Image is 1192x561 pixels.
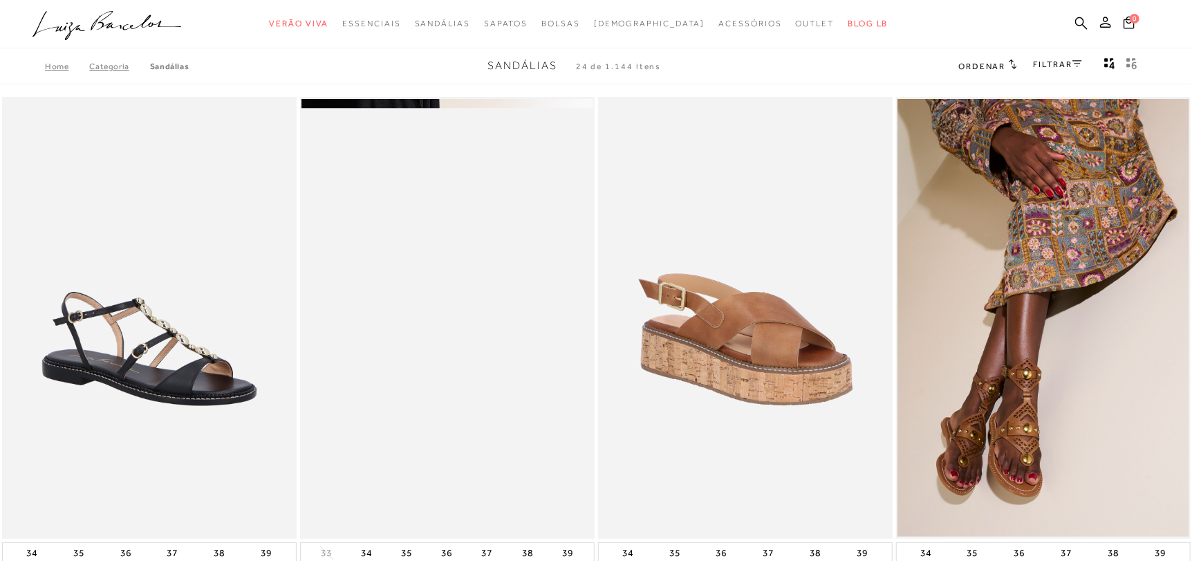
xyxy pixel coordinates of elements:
[1034,59,1082,69] a: FILTRAR
[317,546,336,560] button: 33
[599,99,891,537] a: SANDÁLIA FLATFORM EM COURO CARAMELO COM FIVELA SANDÁLIA FLATFORM EM COURO CARAMELO COM FIVELA
[796,19,835,28] span: Outlet
[848,11,888,37] a: BLOG LB
[1130,14,1139,24] span: 0
[594,19,705,28] span: [DEMOGRAPHIC_DATA]
[594,11,705,37] a: noSubCategoriesText
[897,99,1189,537] a: RASTEIRA GLADIADORA EM COURO CARAMELO COM TIRAS LASER E APLIQUES DOURADOS RASTEIRA GLADIADORA EM ...
[848,19,888,28] span: BLOG LB
[487,59,557,72] span: Sandálias
[301,99,593,537] img: MULE DE DEDO EM COURO ONÇA E SALTO BAIXO
[958,62,1005,71] span: Ordenar
[796,11,835,37] a: categoryNavScreenReaderText
[269,19,328,28] span: Verão Viva
[719,11,782,37] a: categoryNavScreenReaderText
[897,99,1189,537] img: RASTEIRA GLADIADORA EM COURO CARAMELO COM TIRAS LASER E APLIQUES DOURADOS
[541,11,580,37] a: categoryNavScreenReaderText
[541,19,580,28] span: Bolsas
[1122,57,1142,75] button: gridText6Desc
[3,99,295,537] a: SANDÁLIA RASTEIRA EM COURO PRETO COM ENFEITES OVAIS METÁLICOS SANDÁLIA RASTEIRA EM COURO PRETO CO...
[89,62,149,71] a: Categoria
[484,11,528,37] a: categoryNavScreenReaderText
[719,19,782,28] span: Acessórios
[576,62,662,71] span: 24 de 1.144 itens
[342,19,400,28] span: Essenciais
[1119,15,1139,34] button: 0
[415,19,470,28] span: Sandálias
[1100,57,1119,75] button: Mostrar 4 produtos por linha
[301,99,593,537] a: MULE DE DEDO EM COURO ONÇA E SALTO BAIXO MULE DE DEDO EM COURO ONÇA E SALTO BAIXO
[3,99,295,537] img: SANDÁLIA RASTEIRA EM COURO PRETO COM ENFEITES OVAIS METÁLICOS
[599,99,891,537] img: SANDÁLIA FLATFORM EM COURO CARAMELO COM FIVELA
[45,62,89,71] a: Home
[150,62,189,71] a: Sandálias
[415,11,470,37] a: categoryNavScreenReaderText
[342,11,400,37] a: categoryNavScreenReaderText
[484,19,528,28] span: Sapatos
[269,11,328,37] a: categoryNavScreenReaderText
